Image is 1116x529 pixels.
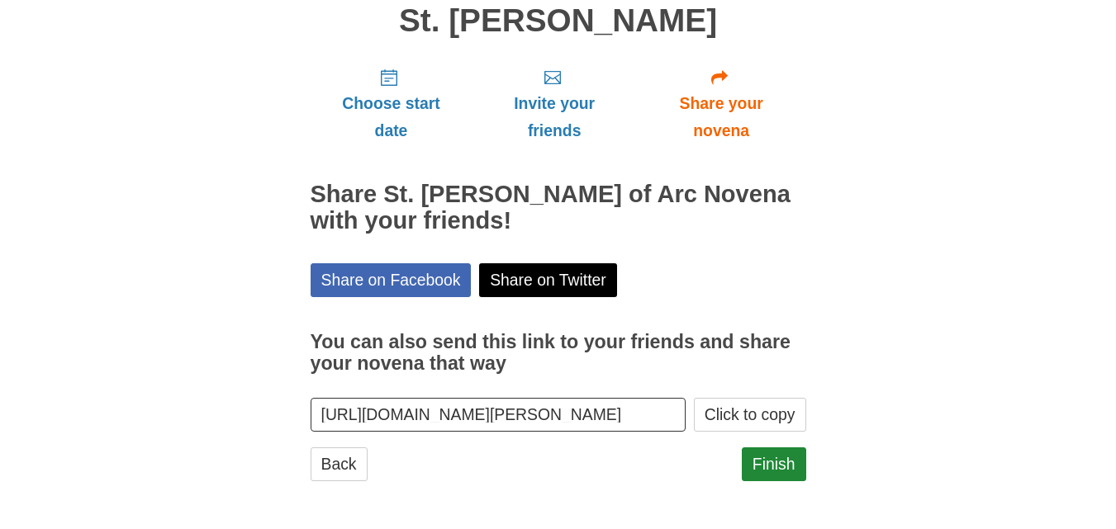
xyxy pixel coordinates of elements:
h2: Share St. [PERSON_NAME] of Arc Novena with your friends! [311,182,806,234]
h3: You can also send this link to your friends and share your novena that way [311,332,806,374]
span: Choose start date [327,90,456,144]
a: Share on Twitter [479,263,617,297]
h1: St. [PERSON_NAME] [311,3,806,39]
a: Choose start date [311,54,473,153]
button: Click to copy [694,398,806,432]
span: Share your novena [653,90,790,144]
span: Invite your friends [488,90,620,144]
a: Share your novena [637,54,806,153]
a: Share on Facebook [311,263,472,297]
a: Back [311,447,368,481]
a: Invite your friends [472,54,636,153]
a: Finish [742,447,806,481]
